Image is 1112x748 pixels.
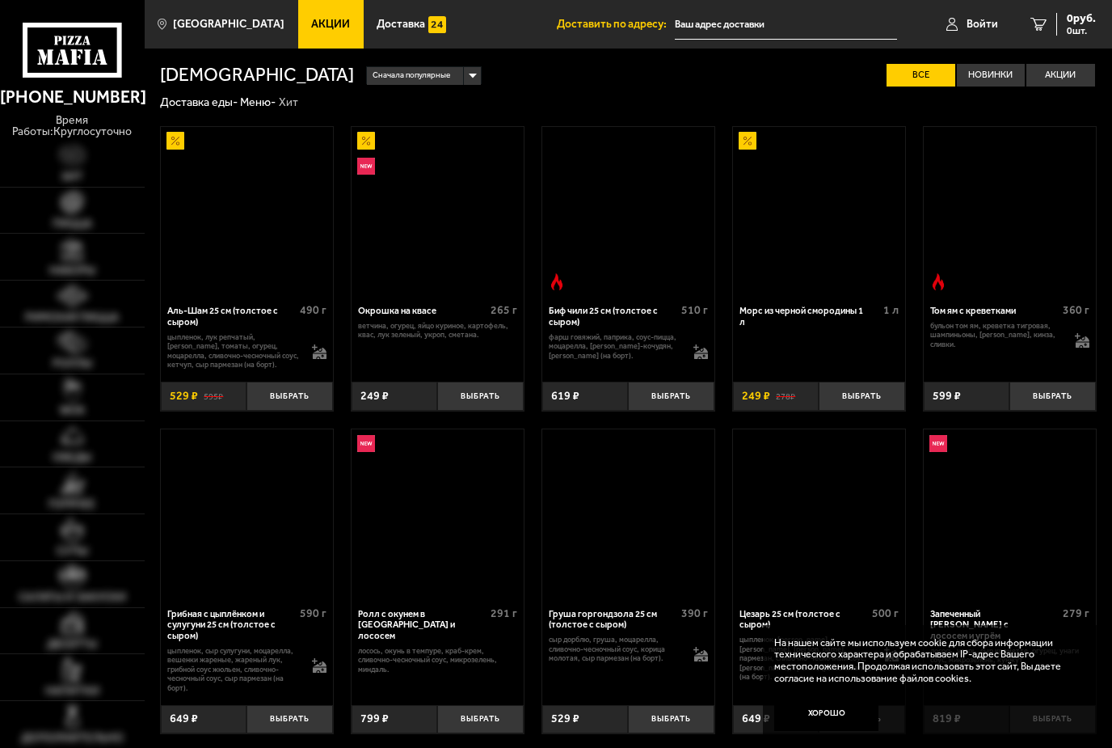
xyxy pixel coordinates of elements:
label: Все [887,64,955,86]
span: Доставка [377,19,425,30]
span: 1 л [883,303,899,317]
p: лосось, окунь в темпуре, краб-крем, сливочно-чесночный соус, микрозелень, миндаль. [358,646,517,674]
a: Острое блюдоТом ям с креветками [924,127,1095,297]
span: 0 руб. [1067,13,1096,24]
img: Акционный [739,132,756,150]
button: Хорошо [774,696,878,731]
img: Акционный [166,132,184,150]
span: Доставить по адресу: [557,19,675,30]
img: Новинка [357,158,375,175]
a: Цезарь 25 см (толстое с сыром) [733,429,904,599]
span: 619 ₽ [551,391,579,402]
div: Окрошка на квасе [358,306,486,317]
span: 590 г [300,606,326,620]
button: Выбрать [246,705,332,733]
a: Груша горгондзола 25 см (толстое с сыром) [542,429,714,599]
span: Супы [57,546,88,557]
img: Новинка [357,435,375,453]
p: цыпленок, [PERSON_NAME], [PERSON_NAME], [PERSON_NAME], пармезан, сливочно-чесночный соус, [PERSON... [739,635,872,681]
input: Ваш адрес доставки [675,10,897,40]
span: Напитки [45,686,99,697]
span: 799 ₽ [360,713,389,725]
span: Римская пицца [25,312,119,323]
label: Новинки [957,64,1026,86]
p: фарш говяжий, паприка, соус-пицца, моцарелла, [PERSON_NAME]-кочудян, [PERSON_NAME] (на борт). [549,332,681,360]
span: 490 г [300,303,326,317]
a: Доставка еды- [160,95,238,109]
a: АкционныйАль-Шам 25 см (толстое с сыром) [161,127,332,297]
div: Хит [279,95,298,111]
span: 649 ₽ [742,713,770,725]
button: Выбрать [628,705,714,733]
p: цыпленок, лук репчатый, [PERSON_NAME], томаты, огурец, моцарелла, сливочно-чесночный соус, кетчуп... [167,332,300,370]
span: Сначала популярные [373,65,450,87]
h1: [DEMOGRAPHIC_DATA] [160,66,354,85]
img: 15daf4d41897b9f0e9f617042186c801.svg [428,16,446,34]
a: Меню- [240,95,276,109]
div: Аль-Шам 25 см (толстое с сыром) [167,306,296,328]
a: АкционныйМорс из черной смородины 1 л [733,127,904,297]
span: 279 г [1063,606,1089,620]
a: Грибная с цыплёнком и сулугуни 25 см (толстое с сыром) [161,429,332,599]
span: 0 шт. [1067,26,1096,36]
span: Обеды [53,452,91,463]
span: 500 г [872,606,899,620]
button: Выбрать [819,382,904,410]
a: Острое блюдоБиф чили 25 см (толстое с сыром) [542,127,714,297]
span: 291 г [491,606,517,620]
span: 599 ₽ [933,391,961,402]
span: Горячее [48,499,95,510]
span: Дополнительно [21,733,124,744]
span: Пицца [53,218,92,230]
span: 249 ₽ [742,391,770,402]
div: Цезарь 25 см (толстое с сыром) [739,609,868,632]
span: 649 ₽ [170,713,198,725]
div: Запеченный [PERSON_NAME] с лососем и угрём [930,609,1059,642]
span: 510 г [681,303,708,317]
img: Акционный [357,132,375,150]
button: Выбрать [1009,382,1095,410]
p: На нашем сайте мы используем cookie для сбора информации технического характера и обрабатываем IP... [774,637,1075,685]
img: Острое блюдо [548,273,566,291]
button: Выбрать [437,382,523,410]
div: Морс из черной смородины 1 л [739,306,879,328]
span: Салаты и закуски [19,592,126,603]
a: АкционныйНовинкаОкрошка на квасе [352,127,523,297]
s: 595 ₽ [204,391,223,402]
span: 360 г [1063,303,1089,317]
img: Острое блюдо [929,273,947,291]
p: цыпленок, сыр сулугуни, моцарелла, вешенки жареные, жареный лук, грибной соус Жюльен, сливочно-че... [167,646,300,692]
span: 249 ₽ [360,391,389,402]
button: Выбрать [246,382,332,410]
span: 265 г [491,303,517,317]
a: НовинкаРолл с окунем в темпуре и лососем [352,429,523,599]
span: Наборы [49,265,95,277]
span: Десерты [47,639,97,650]
span: [GEOGRAPHIC_DATA] [173,19,284,30]
div: Том ям с креветками [930,306,1059,317]
div: Ролл с окунем в [GEOGRAPHIC_DATA] и лососем [358,609,486,642]
span: 529 ₽ [551,713,579,725]
span: Войти [967,19,998,30]
span: Хит [61,171,83,183]
div: Грибная с цыплёнком и сулугуни 25 см (толстое с сыром) [167,609,296,642]
span: Акции [311,19,350,30]
span: WOK [60,405,85,416]
span: Роллы [53,358,92,370]
button: Выбрать [437,705,523,733]
p: сыр дорблю, груша, моцарелла, сливочно-чесночный соус, корица молотая, сыр пармезан (на борт). [549,635,681,662]
span: 529 ₽ [170,391,198,402]
label: Акции [1026,64,1095,86]
div: Груша горгондзола 25 см (толстое с сыром) [549,609,677,632]
s: 278 ₽ [776,391,795,402]
img: Новинка [929,435,947,453]
div: Биф чили 25 см (толстое с сыром) [549,306,677,328]
a: НовинкаЗапеченный ролл Гурмэ с лососем и угрём [924,429,1095,599]
p: бульон том ям, креветка тигровая, шампиньоны, [PERSON_NAME], кинза, сливки. [930,321,1063,349]
button: Выбрать [628,382,714,410]
span: 390 г [681,606,708,620]
p: ветчина, огурец, яйцо куриное, картофель, квас, лук зеленый, укроп, сметана. [358,321,517,340]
